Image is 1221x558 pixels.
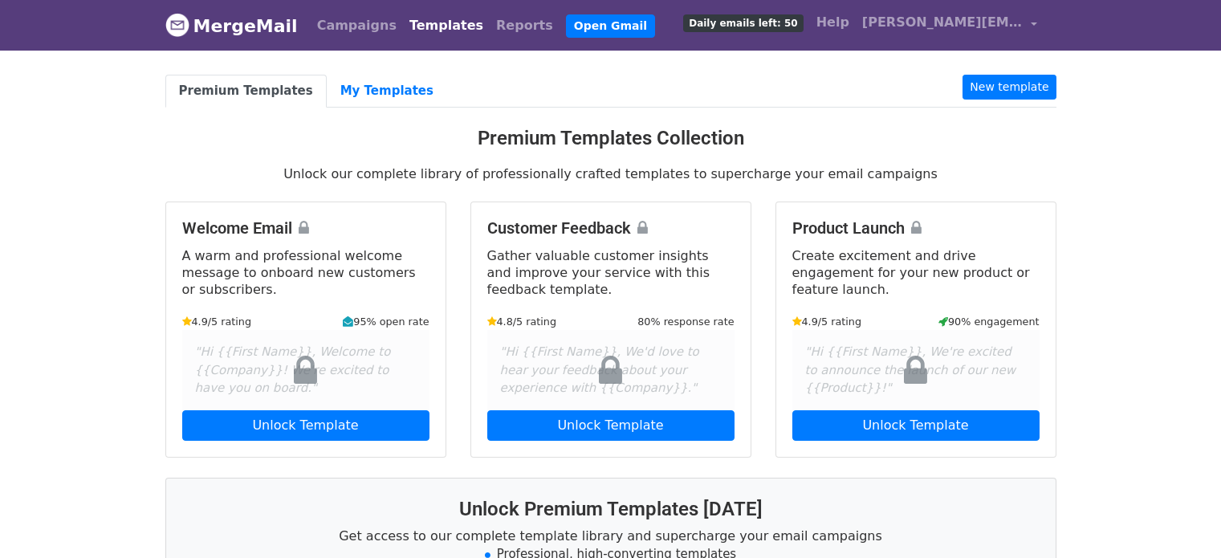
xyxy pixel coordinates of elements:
p: Gather valuable customer insights and improve your service with this feedback template. [487,247,735,298]
small: 4.8/5 rating [487,314,557,329]
a: Help [810,6,856,39]
small: 95% open rate [343,314,429,329]
span: [PERSON_NAME][EMAIL_ADDRESS][DOMAIN_NAME] [862,13,1023,32]
p: A warm and professional welcome message to onboard new customers or subscribers. [182,247,429,298]
small: 4.9/5 rating [182,314,252,329]
p: Get access to our complete template library and supercharge your email campaigns [185,527,1036,544]
small: 4.9/5 rating [792,314,862,329]
h4: Product Launch [792,218,1040,238]
a: Templates [403,10,490,42]
small: 90% engagement [938,314,1040,329]
a: Unlock Template [487,410,735,441]
p: Create excitement and drive engagement for your new product or feature launch. [792,247,1040,298]
a: Open Gmail [566,14,655,38]
a: Campaigns [311,10,403,42]
div: "Hi {{First Name}}, Welcome to {{Company}}! We're excited to have you on board." [182,330,429,410]
h3: Premium Templates Collection [165,127,1056,150]
h3: Unlock Premium Templates [DATE] [185,498,1036,521]
a: [PERSON_NAME][EMAIL_ADDRESS][DOMAIN_NAME] [856,6,1044,44]
a: MergeMail [165,9,298,43]
a: Reports [490,10,560,42]
img: MergeMail logo [165,13,189,37]
p: Unlock our complete library of professionally crafted templates to supercharge your email campaigns [165,165,1056,182]
a: Unlock Template [182,410,429,441]
a: New template [963,75,1056,100]
small: 80% response rate [637,314,734,329]
a: My Templates [327,75,447,108]
h4: Customer Feedback [487,218,735,238]
div: "Hi {{First Name}}, We'd love to hear your feedback about your experience with {{Company}}." [487,330,735,410]
span: Daily emails left: 50 [683,14,803,32]
a: Daily emails left: 50 [677,6,809,39]
a: Premium Templates [165,75,327,108]
div: "Hi {{First Name}}, We're excited to announce the launch of our new {{Product}}!" [792,330,1040,410]
a: Unlock Template [792,410,1040,441]
h4: Welcome Email [182,218,429,238]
